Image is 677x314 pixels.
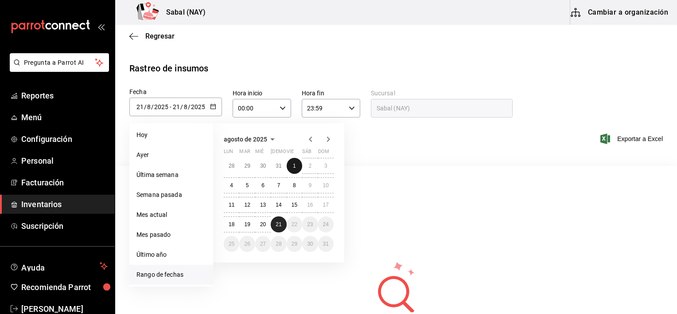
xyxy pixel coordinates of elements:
input: Day [172,103,180,110]
span: Facturación [21,177,108,188]
button: 17 de agosto de 2025 [318,197,334,213]
abbr: 21 de agosto de 2025 [276,221,281,228]
li: Ayer [129,145,213,165]
abbr: 28 de julio de 2025 [229,163,234,169]
span: Personal [21,155,108,167]
abbr: 10 de agosto de 2025 [323,182,329,188]
button: open_drawer_menu [97,23,105,30]
button: 22 de agosto de 2025 [287,216,302,232]
button: 13 de agosto de 2025 [255,197,271,213]
input: Month [147,103,151,110]
li: Último año [129,245,213,265]
li: Hoy [129,125,213,145]
button: 27 de agosto de 2025 [255,236,271,252]
li: Semana pasada [129,185,213,205]
abbr: 30 de agosto de 2025 [307,241,313,247]
button: 3 de agosto de 2025 [318,158,334,174]
button: 5 de agosto de 2025 [239,177,255,193]
button: 10 de agosto de 2025 [318,177,334,193]
abbr: jueves [271,149,323,158]
button: 16 de agosto de 2025 [302,197,318,213]
span: agosto de 2025 [224,136,267,143]
abbr: 1 de agosto de 2025 [293,163,296,169]
abbr: 5 de agosto de 2025 [246,182,249,188]
button: 30 de julio de 2025 [255,158,271,174]
abbr: domingo [318,149,329,158]
li: Mes actual [129,205,213,225]
button: 7 de agosto de 2025 [271,177,286,193]
abbr: 13 de agosto de 2025 [260,202,266,208]
abbr: 29 de julio de 2025 [244,163,250,169]
span: Fecha [129,88,147,95]
button: 30 de agosto de 2025 [302,236,318,252]
h3: Sabal (NAY) [159,7,206,18]
button: 21 de agosto de 2025 [271,216,286,232]
span: Ayuda [21,261,96,271]
button: 29 de agosto de 2025 [287,236,302,252]
button: Regresar [129,32,175,40]
abbr: 12 de agosto de 2025 [244,202,250,208]
input: Year [154,103,169,110]
abbr: 4 de agosto de 2025 [230,182,233,188]
button: 31 de agosto de 2025 [318,236,334,252]
button: 6 de agosto de 2025 [255,177,271,193]
li: Rango de fechas [129,265,213,285]
span: Recomienda Parrot [21,281,108,293]
abbr: 7 de agosto de 2025 [277,182,280,188]
button: 4 de agosto de 2025 [224,177,239,193]
abbr: 2 de agosto de 2025 [308,163,311,169]
abbr: 15 de agosto de 2025 [292,202,297,208]
abbr: 31 de julio de 2025 [276,163,281,169]
span: Configuración [21,133,108,145]
button: 28 de agosto de 2025 [271,236,286,252]
abbr: viernes [287,149,294,158]
abbr: 27 de agosto de 2025 [260,241,266,247]
abbr: 24 de agosto de 2025 [323,221,329,228]
span: / [180,103,183,110]
span: / [144,103,147,110]
span: Suscripción [21,220,108,232]
button: 1 de agosto de 2025 [287,158,302,174]
label: Sucursal [371,90,513,96]
button: 12 de agosto de 2025 [239,197,255,213]
button: 31 de julio de 2025 [271,158,286,174]
button: 20 de agosto de 2025 [255,216,271,232]
input: Month [183,103,188,110]
button: 9 de agosto de 2025 [302,177,318,193]
abbr: 22 de agosto de 2025 [292,221,297,228]
button: Pregunta a Parrot AI [10,53,109,72]
input: Day [136,103,144,110]
button: 23 de agosto de 2025 [302,216,318,232]
span: Inventarios [21,198,108,210]
span: - [170,103,171,110]
button: 18 de agosto de 2025 [224,216,239,232]
abbr: 29 de agosto de 2025 [292,241,297,247]
abbr: 9 de agosto de 2025 [308,182,311,188]
span: Regresar [145,32,175,40]
abbr: 8 de agosto de 2025 [293,182,296,188]
button: 19 de agosto de 2025 [239,216,255,232]
abbr: 14 de agosto de 2025 [276,202,281,208]
button: 8 de agosto de 2025 [287,177,302,193]
abbr: martes [239,149,250,158]
input: Year [191,103,206,110]
abbr: 23 de agosto de 2025 [307,221,313,228]
a: Pregunta a Parrot AI [6,64,109,74]
li: Mes pasado [129,225,213,245]
abbr: 17 de agosto de 2025 [323,202,329,208]
span: Menú [21,111,108,123]
button: Exportar a Excel [602,133,663,144]
span: / [151,103,154,110]
button: 15 de agosto de 2025 [287,197,302,213]
abbr: 16 de agosto de 2025 [307,202,313,208]
abbr: 31 de agosto de 2025 [323,241,329,247]
abbr: 26 de agosto de 2025 [244,241,250,247]
button: 26 de agosto de 2025 [239,236,255,252]
label: Hora inicio [233,90,291,96]
abbr: 6 de agosto de 2025 [261,182,265,188]
button: 11 de agosto de 2025 [224,197,239,213]
span: Pregunta a Parrot AI [24,58,95,67]
button: 14 de agosto de 2025 [271,197,286,213]
button: agosto de 2025 [224,134,278,145]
